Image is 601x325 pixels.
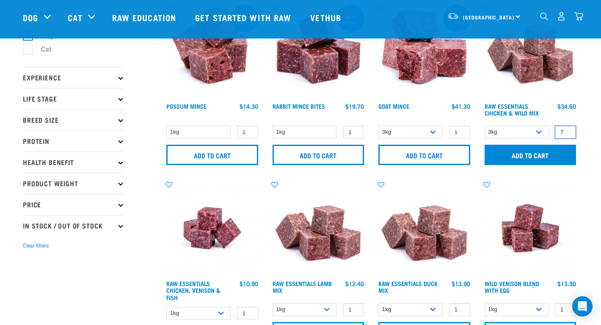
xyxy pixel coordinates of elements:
[485,282,539,292] a: Wild Venison Blend with Egg
[28,44,55,55] label: Cat
[343,126,364,139] input: 1
[23,151,124,173] p: Health Benefit
[378,145,470,165] input: Add to cart
[273,282,332,292] a: Raw Essentials Lamb Mix
[345,280,364,287] div: $12.40
[240,280,258,287] div: $10.90
[23,88,124,109] p: Life Stage
[555,303,576,316] input: 1
[23,67,124,88] p: Experience
[572,296,593,317] div: Open Intercom Messenger
[273,105,325,107] a: Rabbit Mince Bites
[574,12,583,21] img: home-icon@2x.png
[482,3,579,99] img: Pile Of Cubed Chicken Wild Meat Mix
[452,103,470,110] div: $41.30
[240,103,258,110] div: $14.30
[23,194,124,215] p: Price
[237,126,258,139] input: 1
[449,126,470,139] input: 1
[540,12,548,20] img: home-icon-1@2x.png
[343,303,364,316] input: 1
[28,30,57,41] label: Dog
[463,16,514,19] span: [GEOGRAPHIC_DATA]
[485,145,576,165] input: Add to cart
[270,180,367,276] img: ?1041 RE Lamb Mix 01
[557,103,576,110] div: $34.60
[104,0,187,34] a: Raw Education
[378,105,409,107] a: Goat Mince
[166,105,207,107] a: Possum Mince
[166,145,258,165] input: Add to cart
[345,103,364,110] div: $19.70
[270,3,367,99] img: Whole Minced Rabbit Cubes 01
[485,105,539,114] a: Raw Essentials Chicken & Wild Mix
[68,11,82,24] a: Cat
[449,303,470,316] input: 1
[376,3,472,99] img: 1077 Wild Goat Mince 01
[23,130,124,151] p: Protein
[187,0,302,34] a: Get started with Raw
[23,242,49,250] button: Clear filters
[23,173,124,194] p: Product Weight
[555,126,576,139] input: 1
[482,180,579,276] img: Venison Egg 1616
[302,0,352,34] a: Vethub
[557,280,576,287] div: $13.90
[23,109,124,130] p: Breed Size
[164,3,260,99] img: 1102 Possum Mince 01
[23,215,124,236] p: In Stock / Out Of Stock
[273,145,364,165] input: Add to cart
[237,307,258,320] input: 1
[23,11,38,24] a: Dog
[452,280,470,287] div: $13.90
[164,180,260,276] img: Chicken Venison mix 1655
[376,180,472,276] img: ?1041 RE Lamb Mix 01
[447,12,459,20] img: van-moving.png
[166,282,221,298] a: Raw Essentials Chicken, Venison & Fish
[557,12,566,21] img: user.png
[378,282,438,292] a: Raw Essentials Duck Mix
